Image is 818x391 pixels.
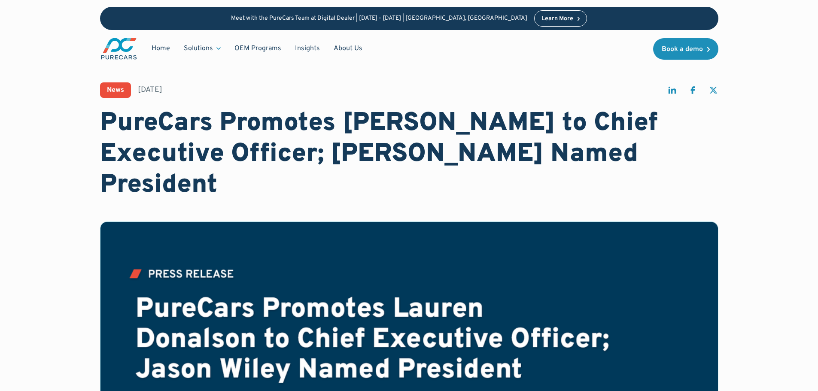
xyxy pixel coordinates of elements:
a: About Us [327,40,369,57]
p: Meet with the PureCars Team at Digital Dealer | [DATE] - [DATE] | [GEOGRAPHIC_DATA], [GEOGRAPHIC_... [231,15,527,22]
div: Solutions [184,44,213,53]
div: Book a demo [662,46,703,53]
a: Home [145,40,177,57]
a: Book a demo [653,38,718,60]
div: News [107,87,124,94]
a: share on twitter [708,85,718,99]
div: Solutions [177,40,228,57]
a: OEM Programs [228,40,288,57]
div: Learn More [541,16,573,22]
img: purecars logo [100,37,138,61]
a: main [100,37,138,61]
div: [DATE] [138,85,162,95]
a: Learn More [534,10,587,27]
a: Insights [288,40,327,57]
h1: PureCars Promotes [PERSON_NAME] to Chief Executive Officer; [PERSON_NAME] Named President [100,108,718,201]
a: share on facebook [687,85,698,99]
a: share on linkedin [667,85,677,99]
